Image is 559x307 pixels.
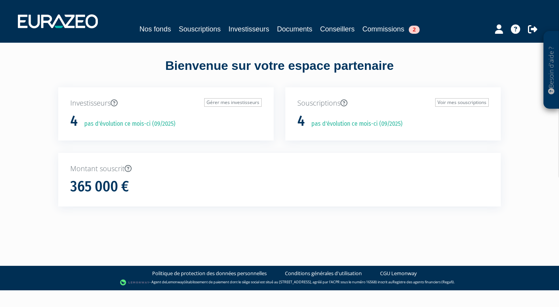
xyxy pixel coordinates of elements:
[547,35,556,105] p: Besoin d'aide ?
[79,120,175,128] p: pas d'évolution ce mois-ci (09/2025)
[70,98,262,108] p: Investisseurs
[166,279,184,284] a: Lemonway
[204,98,262,107] a: Gérer mes investisseurs
[297,98,489,108] p: Souscriptions
[306,120,403,128] p: pas d'évolution ce mois-ci (09/2025)
[8,279,551,286] div: - Agent de (établissement de paiement dont le siège social est situé au [STREET_ADDRESS], agréé p...
[18,14,98,28] img: 1732889491-logotype_eurazeo_blanc_rvb.png
[277,24,312,35] a: Documents
[363,24,420,35] a: Commissions2
[380,270,417,277] a: CGU Lemonway
[435,98,489,107] a: Voir mes souscriptions
[409,26,420,34] span: 2
[70,164,489,174] p: Montant souscrit
[285,270,362,277] a: Conditions générales d'utilisation
[70,113,78,129] h1: 4
[179,24,220,35] a: Souscriptions
[297,113,305,129] h1: 4
[392,279,454,284] a: Registre des agents financiers (Regafi)
[70,179,129,195] h1: 365 000 €
[52,57,507,87] div: Bienvenue sur votre espace partenaire
[228,24,269,35] a: Investisseurs
[139,24,171,35] a: Nos fonds
[152,270,267,277] a: Politique de protection des données personnelles
[120,279,150,286] img: logo-lemonway.png
[320,24,355,35] a: Conseillers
